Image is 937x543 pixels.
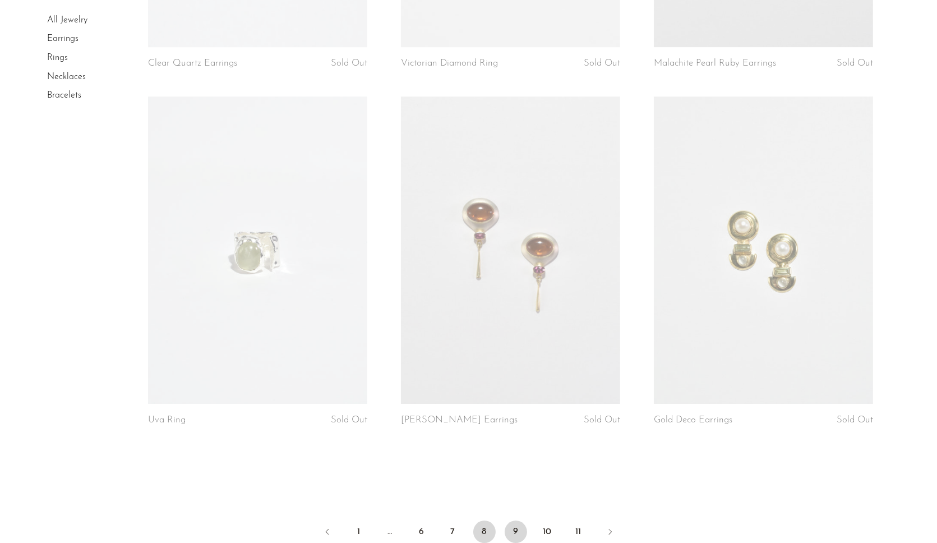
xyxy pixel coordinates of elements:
[401,58,498,68] a: Victorian Diamond Ring
[331,415,367,425] span: Sold Out
[837,415,873,425] span: Sold Out
[837,58,873,68] span: Sold Out
[379,521,401,543] span: …
[401,415,518,425] a: [PERSON_NAME] Earrings
[47,35,79,44] a: Earrings
[567,521,590,543] a: 11
[410,521,433,543] a: 6
[331,58,367,68] span: Sold Out
[47,53,68,62] a: Rings
[148,58,238,68] a: Clear Quartz Earrings
[442,521,464,543] a: 7
[654,415,732,425] a: Gold Deco Earrings
[47,16,87,25] a: All Jewelry
[47,91,81,100] a: Bracelets
[348,521,370,543] a: 1
[654,58,776,68] a: Malachite Pearl Ruby Earrings
[584,415,620,425] span: Sold Out
[47,72,86,81] a: Necklaces
[536,521,558,543] a: 10
[505,521,527,543] a: 9
[584,58,620,68] span: Sold Out
[473,521,496,543] span: 8
[148,415,186,425] a: Uva Ring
